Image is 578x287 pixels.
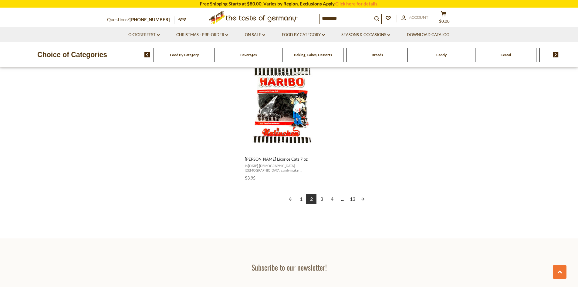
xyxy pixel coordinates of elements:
a: Haribo Katinchen Licorice Cats 7 oz [244,61,324,183]
a: Seasons & Occasions [341,32,390,38]
img: Haribo Katinchen Licorice Cats 7 oz [244,66,324,146]
p: Questions? [107,16,174,24]
a: Next page [358,194,368,204]
a: Food By Category [282,32,325,38]
img: next arrow [553,52,559,57]
a: Christmas - PRE-ORDER [176,32,228,38]
span: In [DATE], [DEMOGRAPHIC_DATA] [DEMOGRAPHIC_DATA] candy maker [PERSON_NAME] introduced a revolutio... [245,163,323,173]
span: ... [337,194,347,204]
img: previous arrow [144,52,150,57]
span: Account [409,15,428,20]
a: Candy [436,53,447,57]
a: Click here for details. [335,1,378,6]
a: On Sale [245,32,265,38]
a: 4 [327,194,337,204]
a: Oktoberfest [128,32,160,38]
span: $0.00 [439,19,450,24]
button: $0.00 [435,11,453,26]
a: Beverages [240,53,257,57]
a: Baking, Cakes, Desserts [294,53,332,57]
a: 2 [306,194,316,204]
a: Previous page [286,194,296,204]
a: 1 [296,194,306,204]
span: $3.95 [245,175,255,180]
h3: Subscribe to our newsletter! [200,263,378,272]
a: [PHONE_NUMBER] [130,17,170,22]
span: [PERSON_NAME] Licorice Cats 7 oz [245,156,323,162]
a: 13 [347,194,358,204]
a: Food By Category [170,53,199,57]
a: Breads [372,53,383,57]
a: Download Catalog [407,32,449,38]
a: 3 [316,194,327,204]
a: Account [401,14,428,21]
div: Pagination [245,194,409,205]
a: Cereal [501,53,511,57]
